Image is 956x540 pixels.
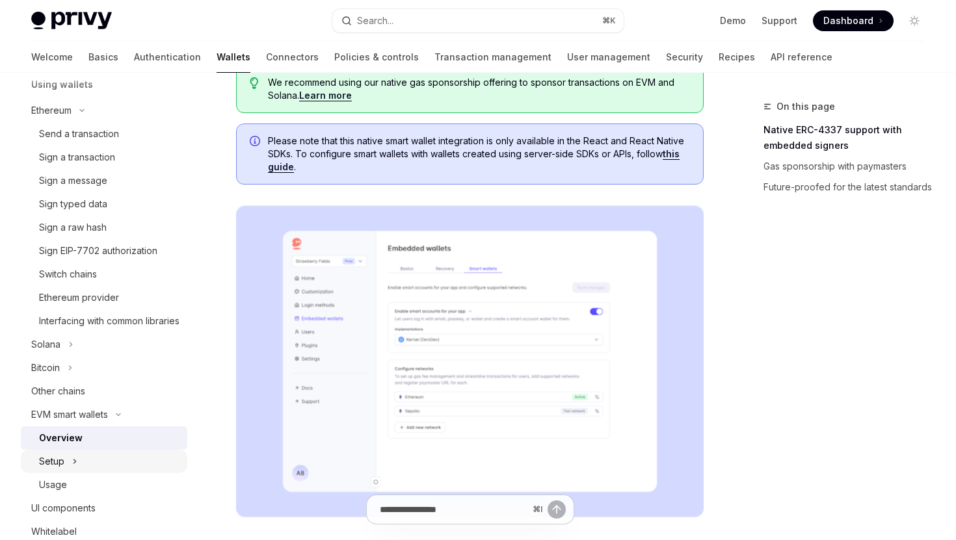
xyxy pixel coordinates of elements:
[602,16,616,26] span: ⌘ K
[21,356,187,379] button: Toggle Bitcoin section
[21,122,187,146] a: Send a transaction
[777,99,835,114] span: On this page
[39,430,83,446] div: Overview
[250,136,263,149] svg: Info
[39,126,119,142] div: Send a transaction
[39,266,97,282] div: Switch chains
[39,173,107,188] div: Sign a message
[39,313,179,329] div: Interfacing with common libraries
[31,500,96,516] div: UI components
[39,454,64,469] div: Setup
[31,12,112,30] img: light logo
[217,42,250,73] a: Wallets
[21,286,187,309] a: Ethereum provider
[762,14,797,27] a: Support
[31,524,77,539] div: Whitelabel
[31,360,60,376] div: Bitcoin
[21,333,187,356] button: Toggle Solana section
[823,14,873,27] span: Dashboard
[21,450,187,473] button: Toggle Setup section
[332,9,623,32] button: Open search
[380,495,527,524] input: Ask a question...
[334,42,419,73] a: Policies & controls
[567,42,650,73] a: User management
[250,77,259,89] svg: Tip
[21,379,187,403] a: Other chains
[268,76,690,102] span: We recommend using our native gas sponsorship offering to sponsor transactions on EVM and Solana.
[434,42,551,73] a: Transaction management
[813,10,894,31] a: Dashboard
[719,42,755,73] a: Recipes
[31,42,73,73] a: Welcome
[904,10,925,31] button: Toggle dark mode
[771,42,832,73] a: API reference
[21,216,187,239] a: Sign a raw hash
[31,103,72,118] div: Ethereum
[31,337,60,352] div: Solana
[21,309,187,333] a: Interfacing with common libraries
[548,500,566,519] button: Send message
[21,473,187,496] a: Usage
[763,156,935,177] a: Gas sponsorship with paymasters
[31,407,108,422] div: EVM smart wallets
[763,177,935,198] a: Future-proofed for the latest standards
[720,14,746,27] a: Demo
[357,13,393,29] div: Search...
[268,135,690,174] span: Please note that this native smart wallet integration is only available in the React and React Na...
[763,120,935,156] a: Native ERC-4337 support with embedded signers
[39,149,115,165] div: Sign a transaction
[21,403,187,426] button: Toggle EVM smart wallets section
[39,477,67,493] div: Usage
[39,243,157,259] div: Sign EIP-7702 authorization
[39,196,107,212] div: Sign typed data
[134,42,201,73] a: Authentication
[21,99,187,122] button: Toggle Ethereum section
[666,42,703,73] a: Security
[21,496,187,520] a: UI components
[21,169,187,192] a: Sign a message
[266,42,319,73] a: Connectors
[236,205,704,517] img: Sample enable smart wallets
[21,239,187,263] a: Sign EIP-7702 authorization
[39,220,107,235] div: Sign a raw hash
[21,146,187,169] a: Sign a transaction
[31,383,85,399] div: Other chains
[88,42,118,73] a: Basics
[21,263,187,286] a: Switch chains
[39,290,119,305] div: Ethereum provider
[299,90,352,101] a: Learn more
[21,192,187,216] a: Sign typed data
[21,426,187,450] a: Overview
